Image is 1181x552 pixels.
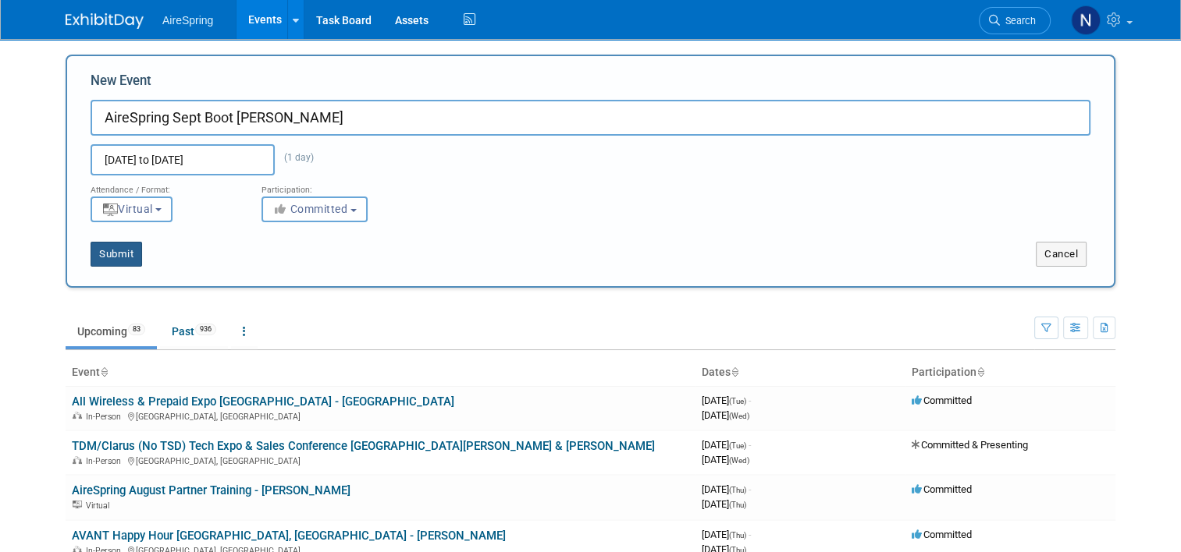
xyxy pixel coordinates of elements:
[91,72,151,96] label: New Event
[91,144,275,175] input: Start Date - End Date
[912,529,972,540] span: Committed
[729,441,746,450] span: (Tue)
[702,395,751,406] span: [DATE]
[729,397,746,405] span: (Tue)
[979,7,1051,34] a: Search
[66,359,695,386] th: Event
[729,412,749,420] span: (Wed)
[162,14,213,27] span: AireSpring
[160,317,228,346] a: Past936
[272,203,348,215] span: Committed
[695,359,905,386] th: Dates
[72,454,689,466] div: [GEOGRAPHIC_DATA], [GEOGRAPHIC_DATA]
[749,395,751,406] span: -
[72,439,655,453] a: TDM/Clarus (No TSD) Tech Expo & Sales Conference [GEOGRAPHIC_DATA][PERSON_NAME] & [PERSON_NAME]
[91,196,173,222] button: Virtual
[73,456,82,464] img: In-Person Event
[1036,242,1087,267] button: Cancel
[702,409,749,421] span: [DATE]
[912,439,1028,451] span: Committed & Presenting
[275,152,314,163] span: (1 day)
[66,13,144,29] img: ExhibitDay
[103,203,118,216] img: Format-Virtual.png
[731,366,738,378] a: Sort by Start Date
[702,529,751,540] span: [DATE]
[195,324,216,335] span: 936
[72,483,350,497] a: AireSpring August Partner Training - [PERSON_NAME]
[1000,15,1036,27] span: Search
[73,501,82,508] img: Virtual Event
[101,203,153,215] span: Virtual
[261,175,409,196] div: Participation:
[702,483,751,495] span: [DATE]
[749,439,751,451] span: -
[729,486,746,494] span: (Thu)
[912,483,972,495] span: Committed
[905,359,1115,386] th: Participation
[72,409,689,422] div: [GEOGRAPHIC_DATA], [GEOGRAPHIC_DATA]
[128,324,145,335] span: 83
[91,100,1090,136] input: Name of Trade Show / Conference
[702,454,749,465] span: [DATE]
[72,395,454,409] a: All Wireless & Prepaid Expo [GEOGRAPHIC_DATA] - [GEOGRAPHIC_DATA]
[1071,5,1101,35] img: Natalie Pyron
[86,501,114,511] span: Virtual
[261,196,368,222] button: Committed
[976,366,984,378] a: Sort by Participation Type
[702,439,751,451] span: [DATE]
[749,483,751,495] span: -
[729,531,746,540] span: (Thu)
[729,456,749,465] span: (Wed)
[912,395,972,406] span: Committed
[86,456,126,466] span: In-Person
[702,498,746,510] span: [DATE]
[91,242,142,267] button: Submit
[749,529,751,540] span: -
[86,412,126,422] span: In-Person
[66,317,157,346] a: Upcoming83
[91,175,238,196] div: Attendance / Format:
[729,501,746,509] span: (Thu)
[72,529,506,543] a: AVANT Happy Hour [GEOGRAPHIC_DATA], [GEOGRAPHIC_DATA] - [PERSON_NAME]
[100,366,108,378] a: Sort by Event Name
[73,412,82,419] img: In-Person Event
